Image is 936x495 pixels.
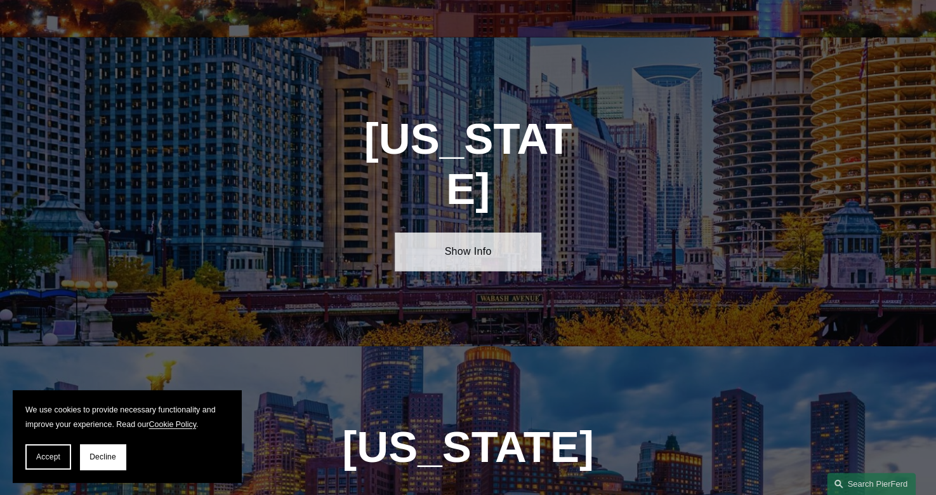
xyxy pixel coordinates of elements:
span: Accept [36,452,60,461]
a: Search this site [827,473,916,495]
a: Cookie Policy [149,420,197,429]
span: Decline [89,452,116,461]
section: Cookie banner [13,390,241,482]
p: We use cookies to provide necessary functionality and improve your experience. Read our . [25,403,228,431]
button: Decline [80,444,126,470]
h1: [US_STATE] [285,422,652,472]
h1: [US_STATE] [358,114,578,214]
button: Accept [25,444,71,470]
a: Show Info [395,233,541,271]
